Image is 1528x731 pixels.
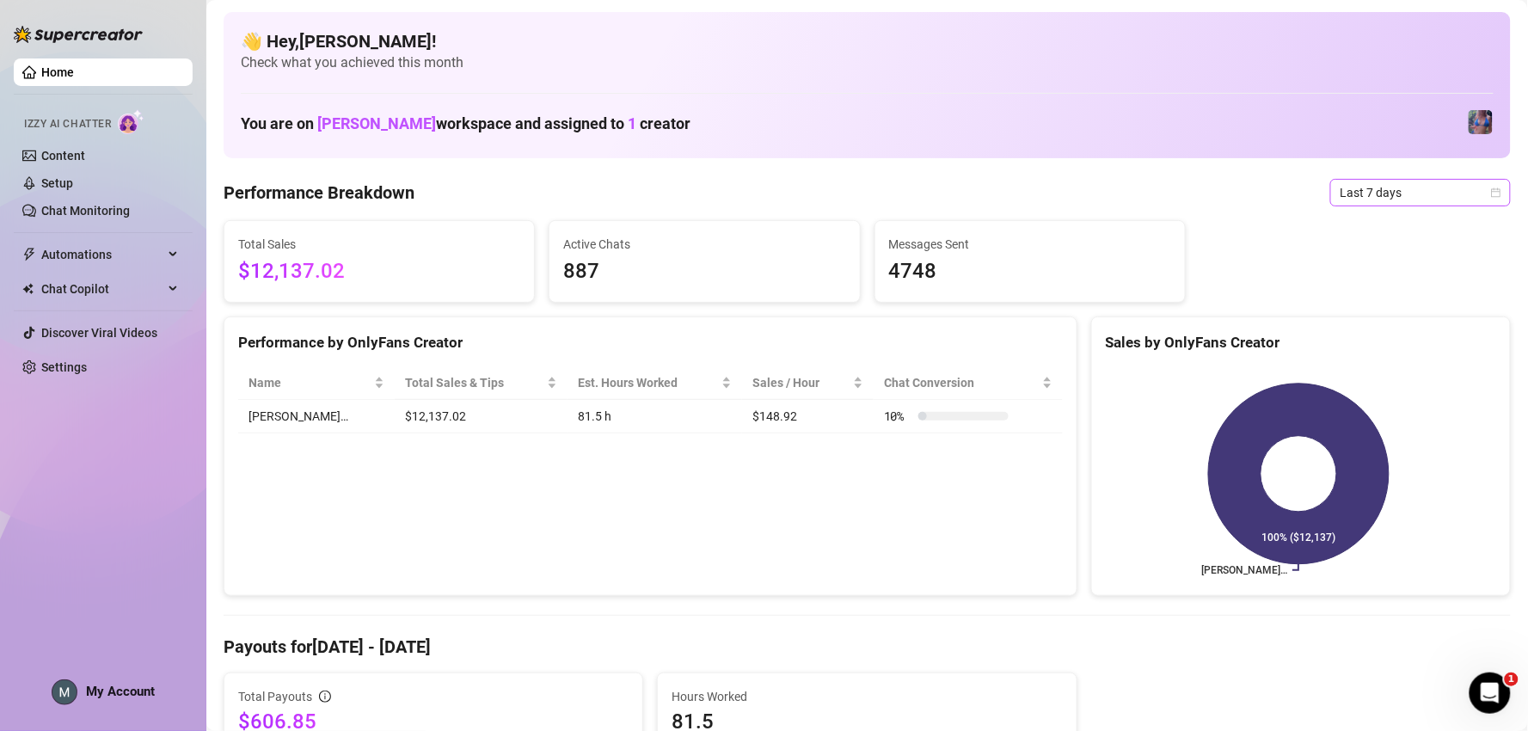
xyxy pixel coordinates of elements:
text: [PERSON_NAME]… [1201,564,1287,576]
span: Chat Conversion [884,373,1039,392]
th: Name [238,366,395,400]
iframe: Intercom live chat [1470,673,1511,714]
span: Izzy AI Chatter [24,116,111,132]
td: $12,137.02 [395,400,568,433]
span: 887 [563,255,845,288]
td: 81.5 h [568,400,742,433]
span: 1 [628,114,636,132]
h1: You are on workspace and assigned to creator [241,114,690,133]
span: info-circle [319,691,331,703]
div: Est. Hours Worked [578,373,718,392]
a: Discover Viral Videos [41,326,157,340]
span: Total Payouts [238,687,312,706]
span: Active Chats [563,235,845,254]
span: Last 7 days [1341,180,1500,206]
span: Chat Copilot [41,275,163,303]
th: Chat Conversion [874,366,1063,400]
th: Sales / Hour [742,366,874,400]
h4: Payouts for [DATE] - [DATE] [224,635,1511,659]
a: Chat Monitoring [41,204,130,218]
img: Chat Copilot [22,283,34,295]
span: Name [249,373,371,392]
span: [PERSON_NAME] [317,114,436,132]
td: $148.92 [742,400,874,433]
td: [PERSON_NAME]… [238,400,395,433]
a: Setup [41,176,73,190]
span: Messages Sent [889,235,1171,254]
span: 1 [1505,673,1519,686]
span: Sales / Hour [752,373,850,392]
span: My Account [86,684,155,699]
div: Sales by OnlyFans Creator [1106,331,1496,354]
span: Total Sales & Tips [405,373,543,392]
th: Total Sales & Tips [395,366,568,400]
h4: Performance Breakdown [224,181,414,205]
div: Performance by OnlyFans Creator [238,331,1063,354]
h4: 👋 Hey, [PERSON_NAME] ! [241,29,1494,53]
span: 10 % [884,407,911,426]
a: Home [41,65,74,79]
span: thunderbolt [22,248,36,261]
span: Automations [41,241,163,268]
span: Total Sales [238,235,520,254]
span: 4748 [889,255,1171,288]
span: Check what you achieved this month [241,53,1494,72]
a: Content [41,149,85,163]
span: calendar [1491,187,1501,198]
img: AI Chatter [118,109,144,134]
a: Settings [41,360,87,374]
img: logo-BBDzfeDw.svg [14,26,143,43]
span: $12,137.02 [238,255,520,288]
img: ACg8ocLEUq6BudusSbFUgfJHT7ol7Uq-BuQYr5d-mnjl9iaMWv35IQ=s96-c [52,680,77,704]
span: Hours Worked [672,687,1062,706]
img: Jaylie [1469,110,1493,134]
